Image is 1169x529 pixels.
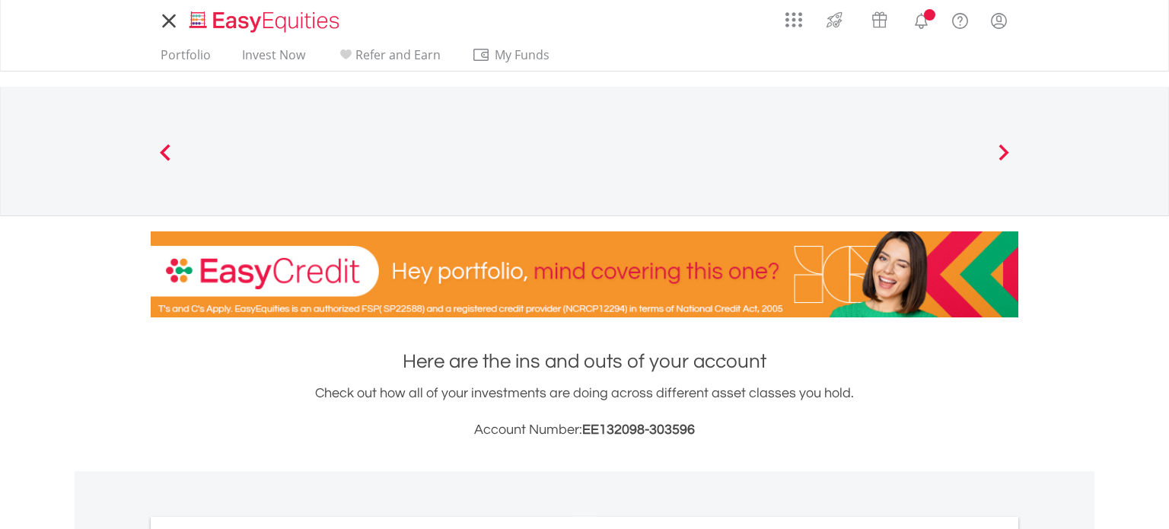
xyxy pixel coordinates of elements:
a: FAQ's and Support [941,4,979,34]
span: EE132098-303596 [582,422,695,437]
a: My Profile [979,4,1018,37]
img: EasyEquities_Logo.png [186,9,346,34]
img: EasyCredit Promotion Banner [151,231,1018,317]
span: My Funds [472,45,572,65]
img: thrive-v2.svg [822,8,847,32]
a: Refer and Earn [330,47,447,71]
img: vouchers-v2.svg [867,8,892,32]
h3: Account Number: [151,419,1018,441]
img: grid-menu-icon.svg [785,11,802,28]
a: Notifications [902,4,941,34]
a: Vouchers [857,4,902,32]
span: Refer and Earn [355,46,441,63]
a: Portfolio [154,47,217,71]
a: AppsGrid [776,4,812,28]
a: Invest Now [236,47,311,71]
a: Home page [183,4,346,34]
div: Check out how all of your investments are doing across different asset classes you hold. [151,383,1018,441]
h1: Here are the ins and outs of your account [151,348,1018,375]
